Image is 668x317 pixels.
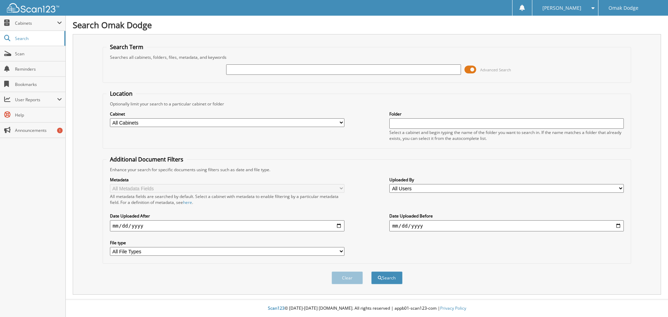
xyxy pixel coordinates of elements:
label: Folder [389,111,624,117]
a: Privacy Policy [440,305,466,311]
input: end [389,220,624,231]
div: All metadata fields are searched by default. Select a cabinet with metadata to enable filtering b... [110,193,344,205]
span: Reminders [15,66,62,72]
label: File type [110,240,344,246]
span: Search [15,35,61,41]
span: User Reports [15,97,57,103]
h1: Search Omak Dodge [73,19,661,31]
label: Metadata [110,177,344,183]
label: Uploaded By [389,177,624,183]
span: Announcements [15,127,62,133]
div: Optionally limit your search to a particular cabinet or folder [106,101,628,107]
span: Advanced Search [480,67,511,72]
span: Bookmarks [15,81,62,87]
img: scan123-logo-white.svg [7,3,59,13]
span: Omak Dodge [609,6,638,10]
div: Searches all cabinets, folders, files, metadata, and keywords [106,54,628,60]
div: © [DATE]-[DATE] [DOMAIN_NAME]. All rights reserved | appb01-scan123-com | [66,300,668,317]
span: Cabinets [15,20,57,26]
label: Cabinet [110,111,344,117]
label: Date Uploaded After [110,213,344,219]
div: Select a cabinet and begin typing the name of the folder you want to search in. If the name match... [389,129,624,141]
div: 1 [57,128,63,133]
div: Enhance your search for specific documents using filters such as date and file type. [106,167,628,173]
input: start [110,220,344,231]
a: here [183,199,192,205]
span: Scan123 [268,305,285,311]
legend: Additional Document Filters [106,156,187,163]
button: Search [371,271,403,284]
button: Clear [332,271,363,284]
label: Date Uploaded Before [389,213,624,219]
legend: Location [106,90,136,97]
legend: Search Term [106,43,147,51]
span: Help [15,112,62,118]
span: [PERSON_NAME] [542,6,581,10]
span: Scan [15,51,62,57]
